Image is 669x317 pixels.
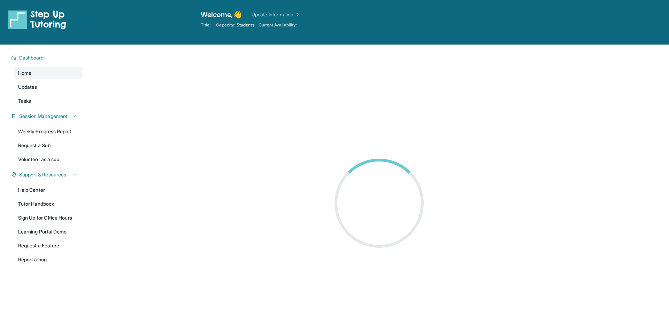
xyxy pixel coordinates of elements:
[14,198,82,210] a: Tutor Handbook
[16,54,78,61] button: Dashboard
[201,22,210,28] span: Title:
[293,11,300,18] img: Chevron Right
[8,10,66,29] img: logo
[14,212,82,224] a: Sign Up for Office Hours
[14,67,82,79] a: Home
[252,11,300,18] a: Update Information
[14,125,82,138] a: Weekly Progress Report
[259,22,297,28] span: Current Availability:
[18,70,31,77] span: Home
[216,22,235,28] span: Capacity:
[14,184,82,196] a: Help Center
[19,54,44,61] span: Dashboard
[16,171,78,178] button: Support & Resources
[14,139,82,152] a: Request a Sub
[237,22,254,28] span: Students
[14,253,82,266] a: Report a bug
[14,95,82,107] a: Tasks
[14,225,82,238] a: Learning Portal Demo
[14,239,82,252] a: Request a Feature
[16,113,78,120] button: Session Management
[18,84,37,90] span: Updates
[18,97,31,104] span: Tasks
[14,81,82,93] a: Updates
[19,171,66,178] span: Support & Resources
[19,113,68,120] span: Session Management
[201,10,242,19] span: Welcome, 👋
[14,153,82,166] a: Volunteer as a sub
